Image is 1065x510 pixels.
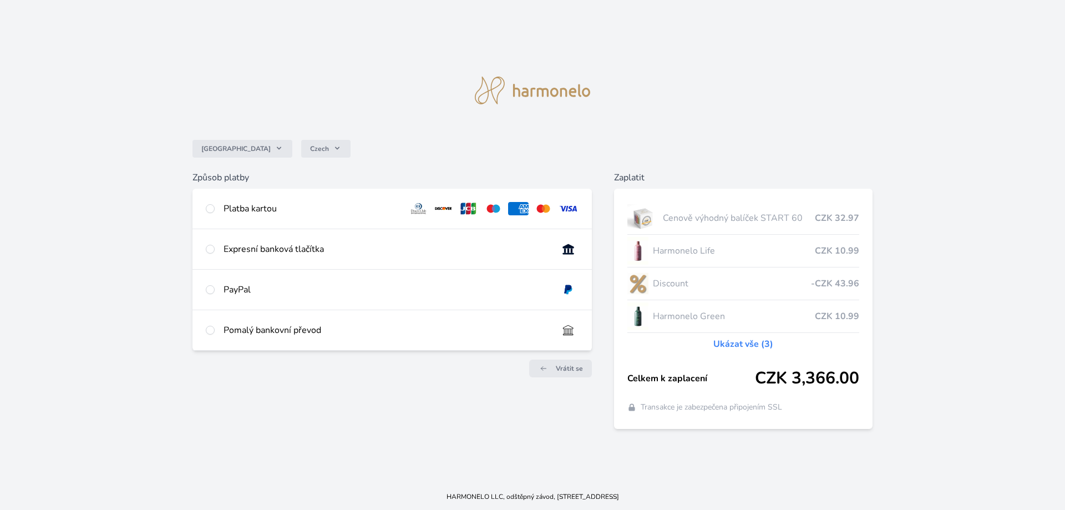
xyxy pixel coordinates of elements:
span: Vrátit se [556,364,583,373]
img: logo.svg [475,77,590,104]
img: mc.svg [533,202,554,215]
span: -CZK 43.96 [811,277,859,290]
span: CZK 32.97 [815,211,859,225]
button: Czech [301,140,351,158]
span: [GEOGRAPHIC_DATA] [201,144,271,153]
img: bankTransfer_IBAN.svg [558,324,579,337]
span: Transakce je zabezpečena připojením SSL [641,402,782,413]
span: CZK 10.99 [815,244,859,257]
img: start.jpg [627,204,659,232]
span: Czech [310,144,329,153]
button: [GEOGRAPHIC_DATA] [192,140,292,158]
div: Expresní banková tlačítka [224,243,549,256]
span: Harmonelo Life [653,244,815,257]
span: CZK 10.99 [815,310,859,323]
h6: Zaplatit [614,171,873,184]
span: Harmonelo Green [653,310,815,323]
img: diners.svg [408,202,429,215]
img: maestro.svg [483,202,504,215]
img: CLEAN_LIFE_se_stinem_x-lo.jpg [627,237,648,265]
img: onlineBanking_CZ.svg [558,243,579,256]
span: CZK 3,366.00 [755,368,859,388]
img: discover.svg [433,202,454,215]
img: paypal.svg [558,283,579,296]
img: discount-lo.png [627,270,648,297]
h6: Způsob platby [192,171,592,184]
span: Cenově výhodný balíček START 60 [663,211,815,225]
div: PayPal [224,283,549,296]
img: CLEAN_GREEN_se_stinem_x-lo.jpg [627,302,648,330]
a: Ukázat vše (3) [713,337,773,351]
div: Pomalý bankovní převod [224,324,549,337]
div: Platba kartou [224,202,400,215]
span: Celkem k zaplacení [627,372,755,385]
img: visa.svg [558,202,579,215]
span: Discount [653,277,812,290]
img: jcb.svg [458,202,479,215]
img: amex.svg [508,202,529,215]
a: Vrátit se [529,360,592,377]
